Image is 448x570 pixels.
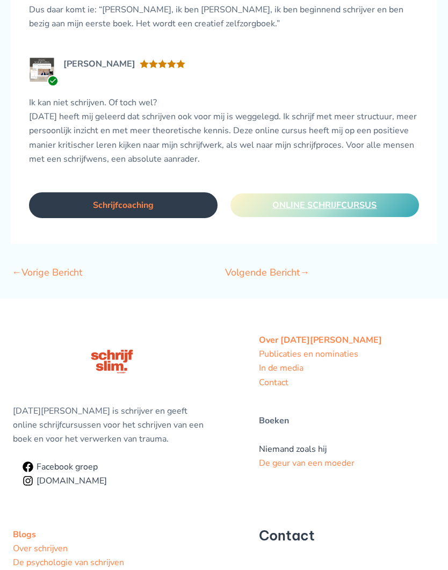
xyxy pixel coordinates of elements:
[230,194,419,218] a: ONLINE SCHRIJFCURSUS
[259,528,435,544] h5: Contact
[259,444,327,456] a: Niemand zoals hij
[13,543,68,555] a: Over schrijven
[259,377,288,389] a: Contact
[13,557,124,569] a: De psychologie van schrijven
[300,266,309,279] span: →
[13,529,36,541] a: Blogs
[12,263,82,285] a: Vorige Bericht
[225,263,309,285] a: Volgende Bericht
[259,335,382,347] a: Over [DATE][PERSON_NAME]
[259,349,358,360] a: Publicaties en nominaties
[259,334,435,471] aside: Footer Widget 1
[47,76,59,87] div: Geverifieerde koper
[63,57,135,71] div: [PERSON_NAME]
[12,266,21,279] span: ←
[140,60,185,69] div: ONLINE SCHRIJFCURSUS: boek schrijven & schrijver worden Gewaardeerd met 5 van de 5
[272,200,377,212] span: ONLINE SCHRIJFCURSUS
[29,193,218,219] a: Schrijfcoaching
[140,60,185,90] span: Gewaardeerd uit 5
[19,476,111,487] a: Schrijfslim.Academy
[259,415,289,427] strong: Boeken
[33,463,98,472] span: Facebook groep
[259,363,304,374] a: In de media
[33,477,107,486] span: [DOMAIN_NAME]
[19,462,102,473] a: Facebook groep
[11,244,437,286] nav: Bericht navigatie
[83,334,140,391] img: schrijfcursus schrijfslim academy
[259,458,355,470] a: De geur van een moeder
[13,405,211,447] p: [DATE][PERSON_NAME] is schrijver en geeft online schrijfcursussen voor het schrijven van een boek...
[29,96,419,167] p: Ik kan niet schrijven. Of toch wel? [DATE] heeft mij geleerd dat schrijven ook voor mij is weggel...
